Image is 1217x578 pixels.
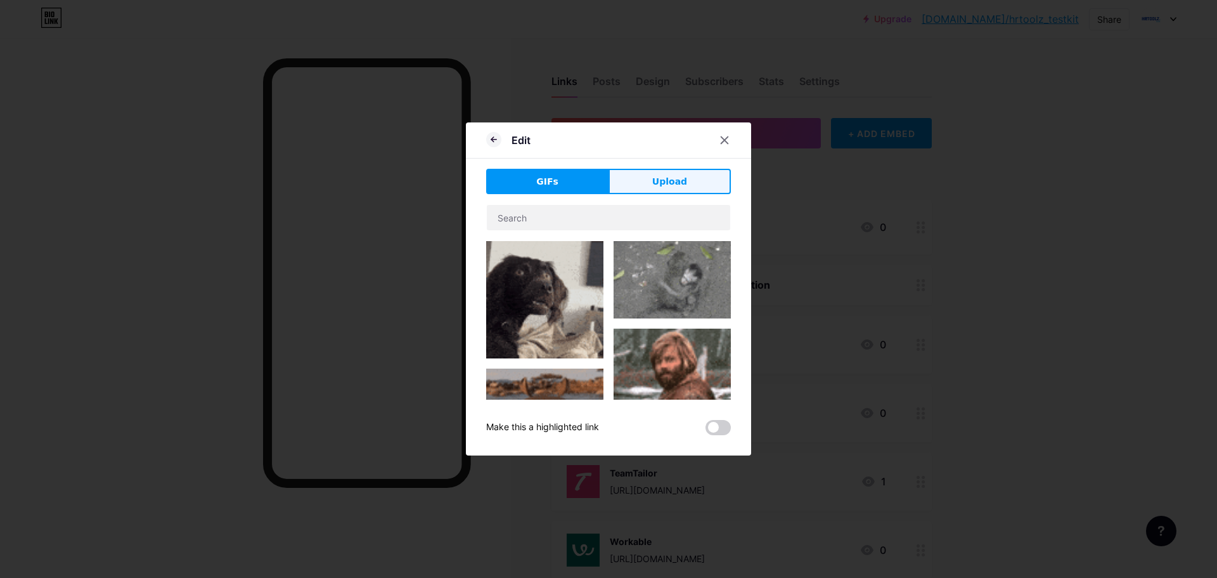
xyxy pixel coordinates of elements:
[487,205,730,230] input: Search
[486,369,603,443] img: Gihpy
[608,169,731,194] button: Upload
[652,175,687,188] span: Upload
[614,241,731,319] img: Gihpy
[486,420,599,435] div: Make this a highlighted link
[536,175,558,188] span: GIFs
[614,329,731,452] img: Gihpy
[486,169,608,194] button: GIFs
[486,241,603,358] img: Gihpy
[512,133,531,148] div: Edit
